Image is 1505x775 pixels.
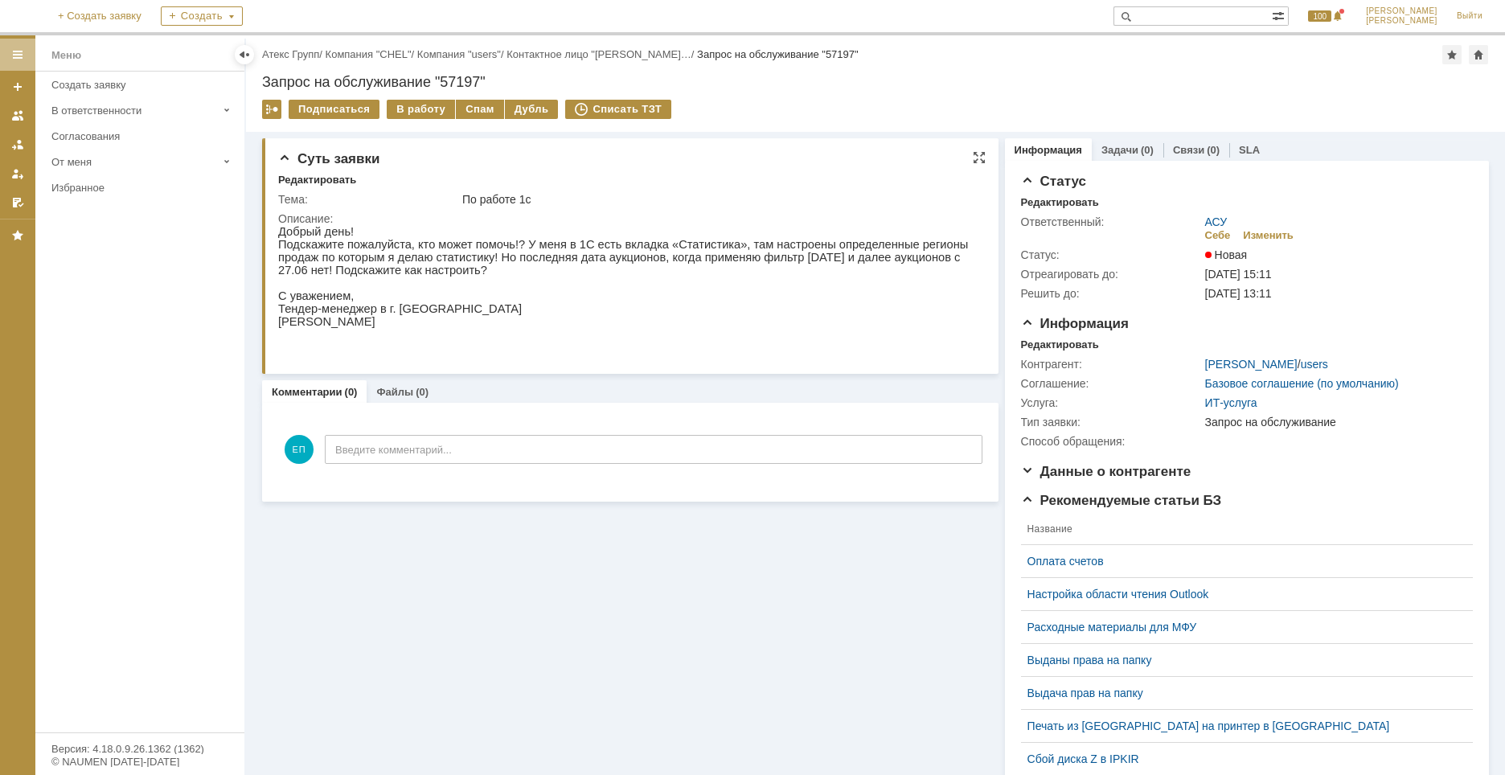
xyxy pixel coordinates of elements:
[278,151,379,166] span: Суть заявки
[51,79,235,91] div: Создать заявку
[973,151,986,164] div: На всю страницу
[5,161,31,187] a: Мои заявки
[5,132,31,158] a: Заявки в моей ответственности
[235,45,254,64] div: Скрыть меню
[1021,435,1202,448] div: Способ обращения:
[1205,268,1272,281] span: [DATE] 15:11
[345,386,358,398] div: (0)
[1021,196,1099,209] div: Редактировать
[1027,555,1454,568] a: Оплата счетов
[1205,287,1272,300] span: [DATE] 13:11
[376,386,413,398] a: Файлы
[51,744,228,754] div: Версия: 4.18.0.9.26.1362 (1362)
[1021,174,1086,189] span: Статус
[285,435,314,464] span: ЕП
[1027,720,1454,732] a: Печать из [GEOGRAPHIC_DATA] на принтер в [GEOGRAPHIC_DATA]
[1205,416,1466,429] div: Запрос на обслуживание
[1173,144,1204,156] a: Связи
[278,174,356,187] div: Редактировать
[1027,752,1454,765] a: Сбой диска Z в IPKIR
[161,6,243,26] div: Создать
[1243,229,1294,242] div: Изменить
[1205,215,1228,228] a: АСУ
[326,48,417,60] div: /
[1469,45,1488,64] div: Сделать домашней страницей
[45,72,241,97] a: Создать заявку
[1021,358,1202,371] div: Контрагент:
[1021,215,1202,228] div: Ответственный:
[1205,358,1298,371] a: [PERSON_NAME]
[51,757,228,767] div: © NAUMEN [DATE]-[DATE]
[262,48,319,60] a: Атекс Групп
[462,193,975,206] div: По работе 1с
[417,48,506,60] div: /
[1301,358,1328,371] a: users
[45,124,241,149] a: Согласования
[416,386,429,398] div: (0)
[1021,316,1129,331] span: Информация
[1366,16,1437,26] span: [PERSON_NAME]
[5,103,31,129] a: Заявки на командах
[1021,514,1460,545] th: Название
[51,156,217,168] div: От меня
[1027,621,1454,634] a: Расходные материалы для МФУ
[5,74,31,100] a: Создать заявку
[1027,687,1454,699] a: Выдача прав на папку
[1021,396,1202,409] div: Услуга:
[51,182,217,194] div: Избранное
[1027,588,1454,601] a: Настройка области чтения Outlook
[1021,416,1202,429] div: Тип заявки:
[1021,268,1202,281] div: Отреагировать до:
[272,386,342,398] a: Комментарии
[51,46,81,65] div: Меню
[1021,464,1191,479] span: Данные о контрагенте
[506,48,697,60] div: /
[278,193,459,206] div: Тема:
[506,48,691,60] a: Контактное лицо "[PERSON_NAME]…
[278,212,978,225] div: Описание:
[1272,7,1288,23] span: Расширенный поиск
[1239,144,1260,156] a: SLA
[1015,144,1082,156] a: Информация
[1205,229,1231,242] div: Себе
[1021,248,1202,261] div: Статус:
[1308,10,1331,22] span: 100
[1442,45,1462,64] div: Добавить в избранное
[262,48,326,60] div: /
[1021,493,1222,508] span: Рекомендуемые статьи БЗ
[1207,144,1220,156] div: (0)
[1205,396,1257,409] a: ИТ-услуга
[417,48,501,60] a: Компания "users"
[1027,654,1454,666] a: Выданы права на папку
[1021,287,1202,300] div: Решить до:
[51,130,235,142] div: Согласования
[1021,338,1099,351] div: Редактировать
[1021,377,1202,390] div: Соглашение:
[1205,248,1248,261] span: Новая
[1205,377,1399,390] a: Базовое соглашение (по умолчанию)
[262,74,1489,90] div: Запрос на обслуживание "57197"
[1205,358,1328,371] div: /
[1141,144,1154,156] div: (0)
[697,48,859,60] div: Запрос на обслуживание "57197"
[5,190,31,215] a: Мои согласования
[1101,144,1138,156] a: Задачи
[51,105,217,117] div: В ответственности
[1366,6,1437,16] span: [PERSON_NAME]
[262,100,281,119] div: Работа с массовостью
[326,48,412,60] a: Компания "CHEL"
